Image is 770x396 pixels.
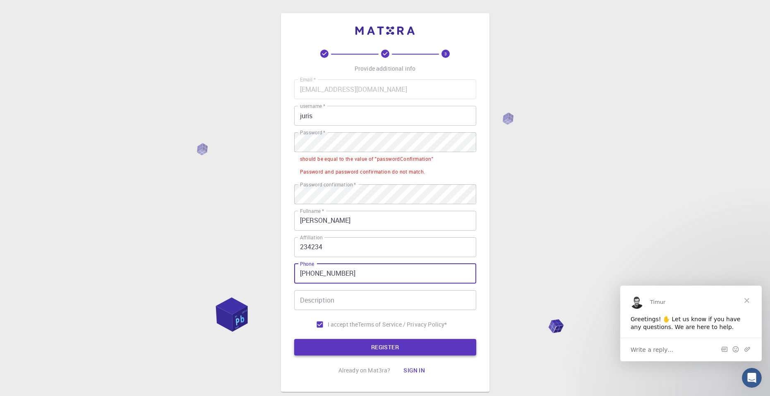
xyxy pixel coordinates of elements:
p: Already on Mat3ra? [338,366,391,375]
div: Password and password confirmation do not match. [300,168,425,176]
p: Provide additional info [355,64,415,73]
p: Terms of Service / Privacy Policy * [358,320,447,329]
text: 3 [444,51,447,57]
iframe: Intercom live chat message [620,286,762,361]
label: Email [300,76,316,83]
button: REGISTER [294,339,476,355]
div: should be equal to the value of "passwordConfirmation" [300,155,434,163]
label: Password confirmation [300,181,356,188]
label: username [300,103,325,110]
span: I accept the [328,320,358,329]
label: Fullname [300,208,324,215]
label: Affiliation [300,234,322,241]
label: Phone [300,260,314,267]
button: Sign in [397,362,432,379]
label: Password [300,129,325,136]
a: Terms of Service / Privacy Policy* [358,320,447,329]
iframe: Intercom live chat [742,368,762,388]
